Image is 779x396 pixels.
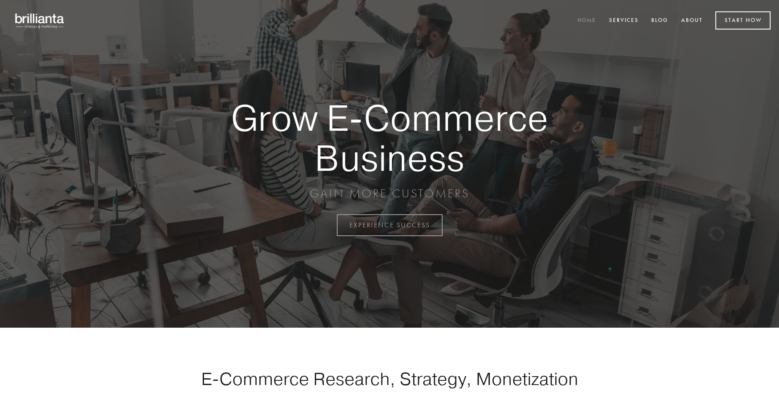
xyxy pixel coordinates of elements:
a: EXPERIENCE SUCCESS [337,214,443,236]
p: GAIN MORE CUSTOMERS [201,186,578,201]
a: Blog [646,14,674,28]
a: About [676,14,708,28]
img: brillianta - research, strategy, marketing [8,8,72,33]
a: Start Now [715,11,771,30]
a: Home [572,14,602,28]
h1: E-Commerce Research, Strategy, Monetization [175,368,604,389]
a: Services [604,14,644,28]
strong: Grow E-Commerce Business [201,98,578,178]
